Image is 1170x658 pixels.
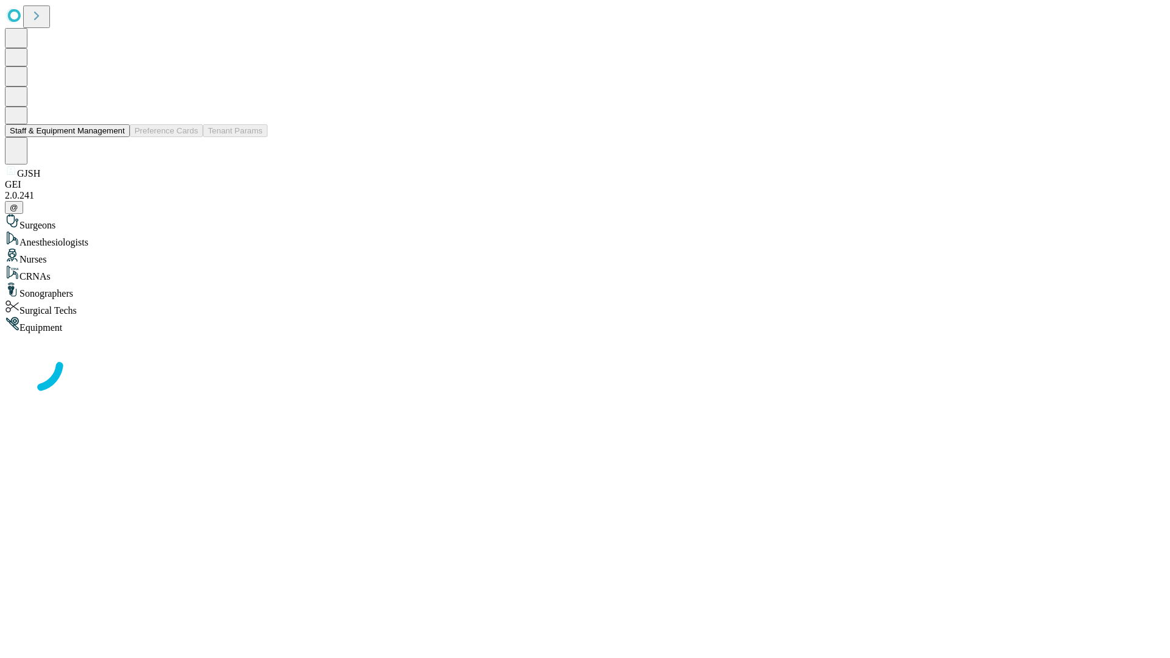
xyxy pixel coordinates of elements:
[5,282,1165,299] div: Sonographers
[5,124,130,137] button: Staff & Equipment Management
[10,203,18,212] span: @
[5,190,1165,201] div: 2.0.241
[5,299,1165,316] div: Surgical Techs
[5,265,1165,282] div: CRNAs
[5,179,1165,190] div: GEI
[130,124,203,137] button: Preference Cards
[5,248,1165,265] div: Nurses
[5,201,23,214] button: @
[203,124,268,137] button: Tenant Params
[5,214,1165,231] div: Surgeons
[5,231,1165,248] div: Anesthesiologists
[17,168,40,179] span: GJSH
[5,316,1165,333] div: Equipment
